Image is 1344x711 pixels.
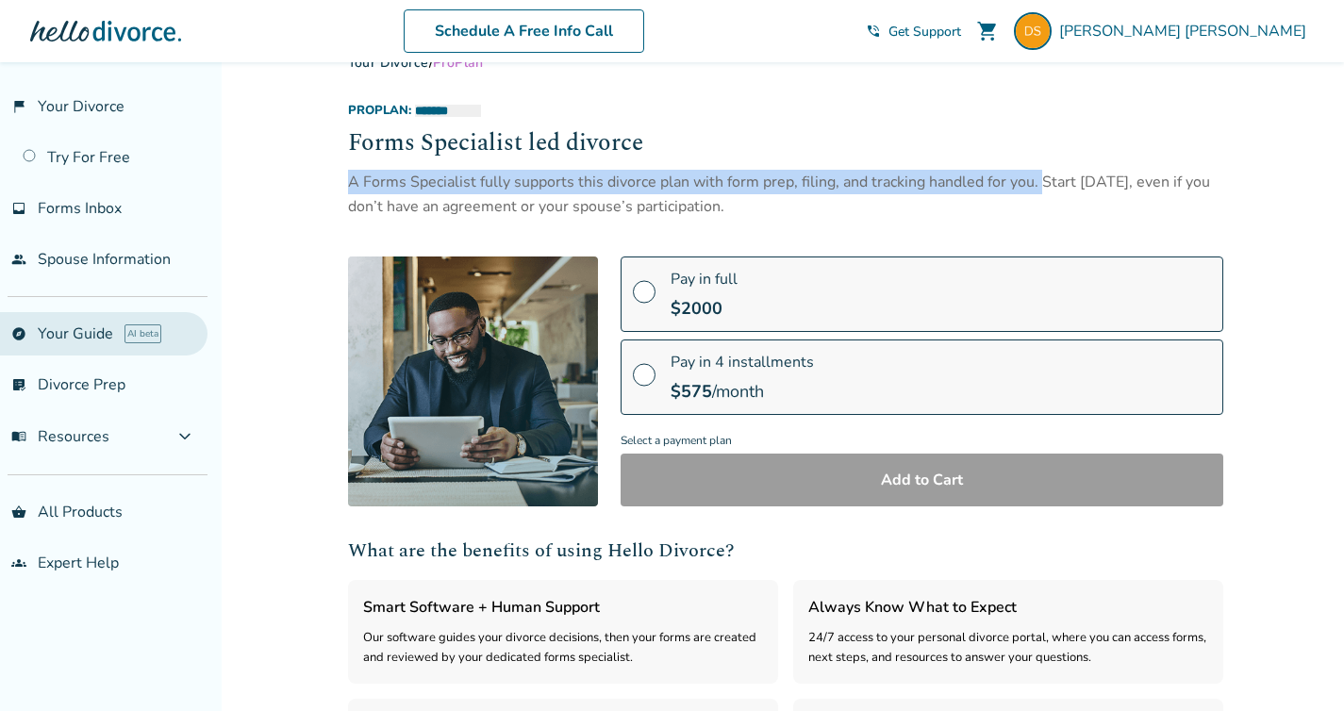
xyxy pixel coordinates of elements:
[348,170,1223,220] div: A Forms Specialist fully supports this divorce plan with form prep, filing, and tracking handled ...
[11,504,26,520] span: shopping_basket
[621,428,1223,454] span: Select a payment plan
[1014,12,1052,50] img: dswezey2+portal1@gmail.com
[348,126,1223,162] h2: Forms Specialist led divorce
[11,99,26,114] span: flag_2
[11,429,26,444] span: menu_book
[11,252,26,267] span: people
[363,628,763,669] div: Our software guides your divorce decisions, then your forms are created and reviewed by your dedi...
[38,198,122,219] span: Forms Inbox
[124,324,161,343] span: AI beta
[976,20,999,42] span: shopping_cart
[174,425,196,448] span: expand_more
[671,380,814,403] div: /month
[363,595,763,620] h3: Smart Software + Human Support
[11,201,26,216] span: inbox
[888,23,961,41] span: Get Support
[1250,620,1344,711] iframe: Chat Widget
[621,454,1223,506] button: Add to Cart
[671,269,738,289] span: Pay in full
[808,628,1208,669] div: 24/7 access to your personal divorce portal, where you can access forms, next steps, and resource...
[11,555,26,570] span: groups
[671,352,814,372] span: Pay in 4 installments
[866,23,961,41] a: phone_in_talkGet Support
[11,426,109,447] span: Resources
[808,595,1208,620] h3: Always Know What to Expect
[11,377,26,392] span: list_alt_check
[348,256,598,506] img: [object Object]
[866,24,881,39] span: phone_in_talk
[348,102,411,119] span: Pro Plan:
[11,326,26,341] span: explore
[671,297,722,320] span: $ 2000
[404,9,644,53] a: Schedule A Free Info Call
[348,537,1223,565] h2: What are the benefits of using Hello Divorce?
[671,380,712,403] span: $ 575
[1059,21,1314,41] span: [PERSON_NAME] [PERSON_NAME]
